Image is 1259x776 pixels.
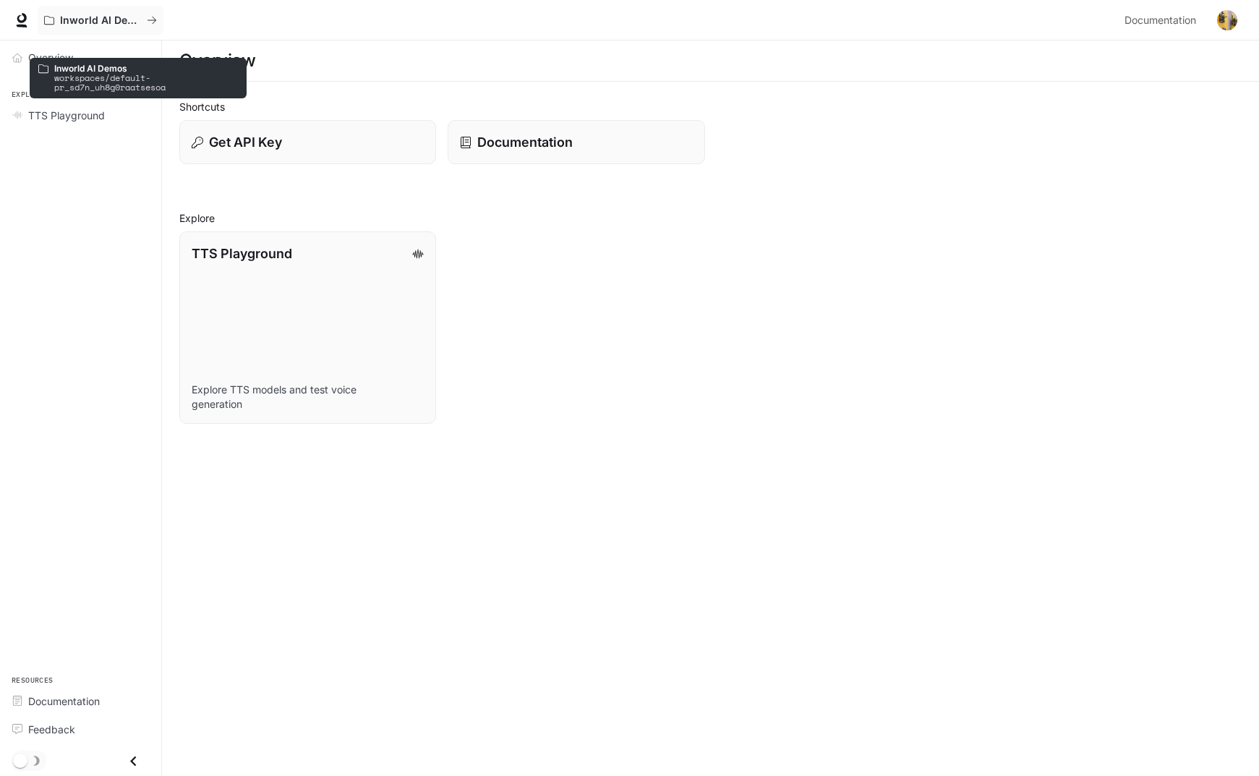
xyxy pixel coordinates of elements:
span: Documentation [1124,12,1196,30]
h1: Overview [179,46,255,75]
button: All workspaces [38,6,163,35]
p: Inworld AI Demos [60,14,141,27]
span: Documentation [28,694,100,709]
button: User avatar [1213,6,1242,35]
a: TTS PlaygroundExplore TTS models and test voice generation [179,231,436,424]
a: Overview [6,45,155,70]
span: Dark mode toggle [13,752,27,768]
a: Feedback [6,717,155,742]
a: TTS Playground [6,103,155,128]
p: Documentation [477,132,573,152]
span: TTS Playground [28,108,105,123]
img: User avatar [1217,10,1237,30]
p: Explore TTS models and test voice generation [192,383,424,412]
a: Documentation [6,688,155,714]
a: Documentation [448,120,704,164]
p: workspaces/default-pr_sd7n_uh8g0raatsesoa [54,73,238,92]
h2: Explore [179,210,1242,226]
span: Feedback [28,722,75,737]
a: Documentation [1119,6,1207,35]
p: TTS Playground [192,244,292,263]
p: Get API Key [209,132,282,152]
p: Inworld AI Demos [54,64,238,73]
h2: Shortcuts [179,99,1242,114]
button: Get API Key [179,120,436,164]
button: Close drawer [117,746,150,776]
